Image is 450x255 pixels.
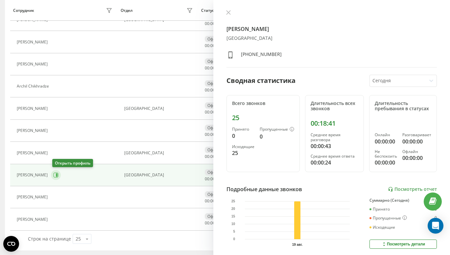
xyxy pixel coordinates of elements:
text: 15 [231,215,235,218]
span: 00 [205,65,209,71]
div: 00:00:00 [375,138,397,145]
div: Archil Chikhradze [17,84,51,89]
div: : : [205,110,221,115]
span: 00 [205,87,209,93]
div: [PERSON_NAME] [17,151,49,155]
span: 00 [210,65,215,71]
div: Открыть профиль [52,159,93,167]
div: [PERSON_NAME] [17,217,49,222]
div: Офлайн [205,58,226,64]
div: Онлайн [375,133,397,137]
div: 0 [260,133,294,140]
div: Исходящие [369,225,395,230]
span: 00 [210,132,215,137]
text: 20 [231,207,235,211]
div: 00:00:00 [375,159,397,166]
div: Офлайн [205,213,226,219]
span: 00 [205,109,209,115]
div: 00:00:00 [402,138,431,145]
div: Среднее время разговора [311,133,358,142]
div: [PERSON_NAME] [17,17,49,22]
span: 00 [205,154,209,159]
div: [PERSON_NAME] [17,173,49,177]
span: 00 [210,43,215,48]
text: 25 [231,200,235,203]
div: Разговаривает [402,133,431,137]
div: [GEOGRAPHIC_DATA] [124,173,195,177]
div: : : [205,132,221,137]
div: : : [205,154,221,159]
div: Офлайн [205,80,226,87]
div: Статус [201,8,214,13]
div: : : [205,21,221,26]
div: Суммарно (Сегодня) [369,198,437,203]
span: 00 [205,43,209,48]
div: Open Intercom Messenger [428,218,443,234]
div: Пропущенные [260,127,294,132]
div: 0 [435,216,437,221]
div: Офлайн [205,169,226,175]
div: 25 [232,114,294,122]
span: 00 [205,176,209,182]
div: [PHONE_NUMBER] [241,51,282,61]
span: 00 [205,220,209,226]
div: Принято [369,207,390,212]
div: [GEOGRAPHIC_DATA] [124,151,195,155]
div: 0 [232,132,254,140]
div: : : [205,43,221,48]
div: [PERSON_NAME] [17,62,49,66]
div: Офлайн [402,149,431,154]
div: 25 [232,149,254,157]
span: 00 [205,21,209,26]
div: Среднее время ответа [311,154,358,159]
div: Пропущенные [369,216,407,221]
span: 00 [210,220,215,226]
span: 00 [210,198,215,204]
div: Офлайн [205,147,226,153]
span: 00 [210,87,215,93]
div: Длительность пребывания в статусах [375,101,431,112]
div: : : [205,88,221,92]
text: 10 [231,222,235,226]
h4: [PERSON_NAME] [226,25,437,33]
span: 00 [210,176,215,182]
div: Исходящие [232,144,254,149]
span: Строк на странице [28,236,71,242]
div: [PERSON_NAME] [17,128,49,133]
div: 00:00:24 [311,159,358,166]
div: [GEOGRAPHIC_DATA] [124,106,195,111]
div: : : [205,66,221,70]
div: Офлайн [205,125,226,131]
span: 00 [210,154,215,159]
div: [PERSON_NAME] [17,195,49,199]
text: 19 авг. [292,243,303,246]
button: Open CMP widget [3,236,19,252]
div: Посмотреть детали [381,242,425,247]
div: Подробные данные звонков [226,185,302,193]
div: : : [205,199,221,203]
a: Посмотреть отчет [388,187,437,192]
text: 0 [233,238,235,241]
span: 00 [210,21,215,26]
div: Принято [232,127,254,132]
div: Офлайн [205,102,226,109]
div: : : [205,221,221,225]
div: Не беспокоить [375,149,397,159]
div: Сотрудник [13,8,34,13]
div: Длительность всех звонков [311,101,358,112]
div: [PERSON_NAME] [17,106,49,111]
div: Всего звонков [232,101,294,106]
div: [PERSON_NAME] [17,40,49,44]
div: 00:00:43 [311,142,358,150]
div: Сводная статистика [226,76,296,86]
div: [GEOGRAPHIC_DATA] [226,36,437,41]
div: Отдел [121,8,132,13]
div: 00:18:41 [311,119,358,127]
div: 00:00:00 [402,154,431,162]
text: 5 [233,230,235,234]
button: Посмотреть детали [369,240,437,249]
div: : : [205,177,221,181]
div: 25 [76,236,81,242]
span: 00 [210,109,215,115]
span: 00 [205,198,209,204]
